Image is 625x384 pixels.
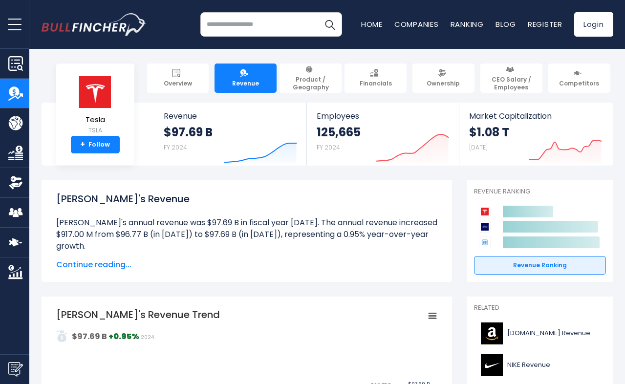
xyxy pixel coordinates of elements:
[56,259,437,271] span: Continue reading...
[474,188,606,196] p: Revenue Ranking
[78,75,113,136] a: Tesla TSLA
[479,236,491,248] img: General Motors Company competitors logo
[394,19,439,29] a: Companies
[469,111,602,121] span: Market Capitalization
[469,143,488,151] small: [DATE]
[480,354,504,376] img: NKE logo
[360,80,392,87] span: Financials
[459,103,612,166] a: Market Capitalization $1.08 T [DATE]
[318,12,342,37] button: Search
[412,64,474,93] a: Ownership
[215,64,277,93] a: Revenue
[317,125,361,140] strong: 125,665
[56,217,437,252] li: [PERSON_NAME]'s annual revenue was $97.69 B in fiscal year [DATE]. The annual revenue increased $...
[78,126,112,135] small: TSLA
[56,192,437,206] h1: [PERSON_NAME]'s Revenue
[317,143,340,151] small: FY 2024
[559,80,599,87] span: Competitors
[72,331,107,342] strong: $97.69 B
[451,19,484,29] a: Ranking
[474,352,606,379] a: NIKE Revenue
[574,12,613,37] a: Login
[141,334,154,341] span: 2024
[474,256,606,275] a: Revenue Ranking
[361,19,383,29] a: Home
[474,304,606,312] p: Related
[164,125,213,140] strong: $97.69 B
[42,13,147,36] a: Go to homepage
[317,111,449,121] span: Employees
[8,175,23,190] img: Ownership
[78,116,112,124] span: Tesla
[307,103,459,166] a: Employees 125,665 FY 2024
[427,80,460,87] span: Ownership
[232,80,259,87] span: Revenue
[474,320,606,347] a: [DOMAIN_NAME] Revenue
[71,136,120,153] a: +Follow
[56,308,220,321] tspan: [PERSON_NAME]'s Revenue Trend
[80,140,85,149] strong: +
[480,64,542,93] a: CEO Salary / Employees
[164,111,297,121] span: Revenue
[284,76,337,91] span: Product / Geography
[528,19,562,29] a: Register
[147,64,209,93] a: Overview
[496,19,516,29] a: Blog
[485,76,538,91] span: CEO Salary / Employees
[280,64,342,93] a: Product / Geography
[548,64,610,93] a: Competitors
[108,331,139,342] strong: +0.95%
[480,322,504,344] img: AMZN logo
[479,221,491,233] img: Ford Motor Company competitors logo
[56,330,68,342] img: addasd
[345,64,407,93] a: Financials
[164,143,187,151] small: FY 2024
[164,80,192,87] span: Overview
[154,103,307,166] a: Revenue $97.69 B FY 2024
[469,125,509,140] strong: $1.08 T
[42,13,147,36] img: bullfincher logo
[479,206,491,217] img: Tesla competitors logo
